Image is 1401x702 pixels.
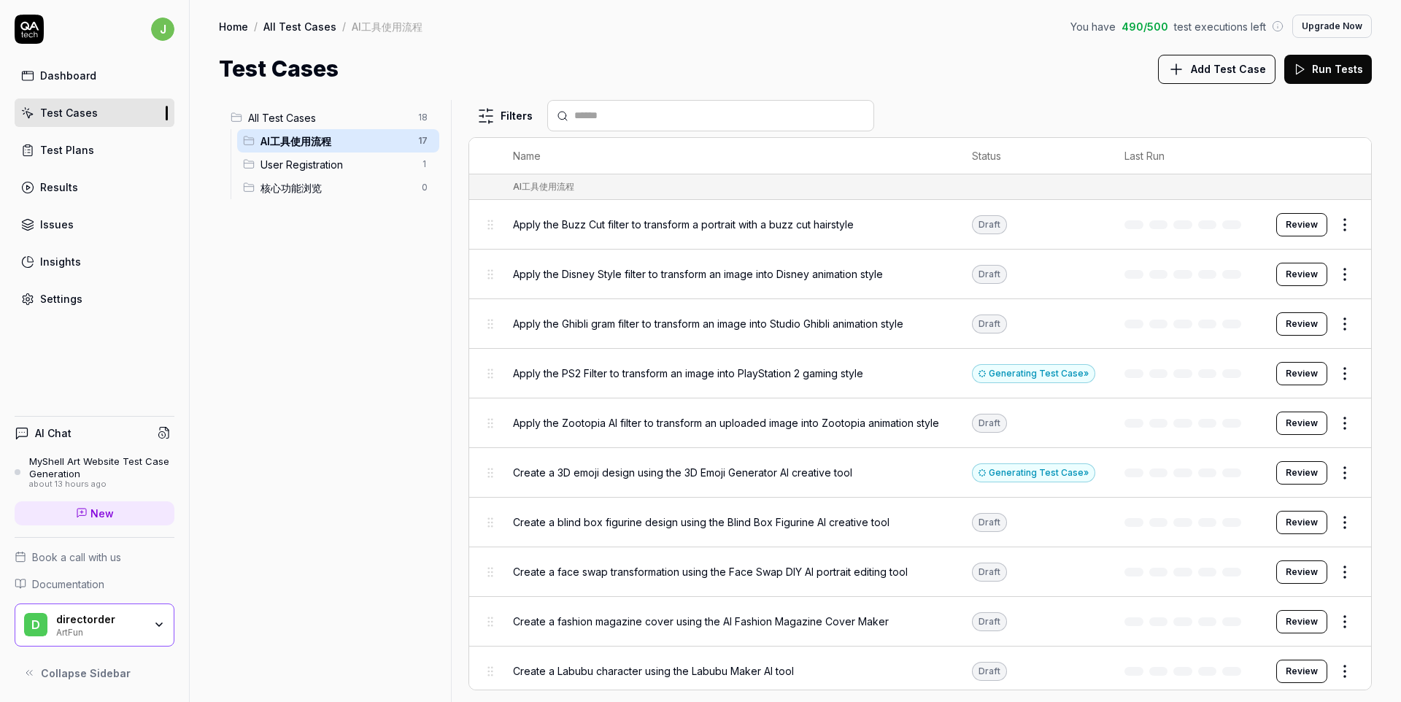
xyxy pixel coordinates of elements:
div: / [254,19,258,34]
div: Insights [40,254,81,269]
span: New [90,506,114,521]
span: 18 [412,109,433,126]
span: Book a call with us [32,549,121,565]
div: Generating Test Case » [972,364,1095,383]
span: User Registration [260,157,413,172]
div: Settings [40,291,82,306]
span: Collapse Sidebar [41,666,131,681]
div: ArtFun [56,625,144,637]
a: MyShell Art Website Test Case Generationabout 13 hours ago [15,455,174,489]
span: test executions left [1174,19,1266,34]
button: Review [1276,362,1327,385]
span: Apply the PS2 Filter to transform an image into PlayStation 2 gaming style [513,366,863,381]
th: Status [957,138,1110,174]
span: Create a blind box figurine design using the Blind Box Figurine AI creative tool [513,514,889,530]
span: AI工具使用流程 [260,134,409,149]
a: Documentation [15,576,174,592]
button: Add Test Case [1158,55,1275,84]
a: Test Cases [15,99,174,127]
span: Apply the Ghibli gram filter to transform an image into Studio Ghibli animation style [513,316,903,331]
div: Draft [972,662,1007,681]
div: Test Plans [40,142,94,158]
tr: Apply the Buzz Cut filter to transform a portrait with a buzz cut hairstyleDraftReview [469,200,1371,250]
a: Generating Test Case» [972,367,1095,379]
button: Generating Test Case» [972,364,1095,383]
a: Test Plans [15,136,174,164]
a: Generating Test Case» [972,466,1095,479]
div: Drag to reorderUser Registration1 [237,153,439,176]
div: Drag to reorderAI工具使用流程17 [237,129,439,153]
div: Draft [972,414,1007,433]
span: 1 [416,155,433,173]
tr: Apply the Disney Style filter to transform an image into Disney animation styleDraftReview [469,250,1371,299]
tr: Create a face swap transformation using the Face Swap DIY AI portrait editing toolDraftReview [469,547,1371,597]
button: Review [1276,263,1327,286]
h4: AI Chat [35,425,72,441]
div: MyShell Art Website Test Case Generation [29,455,174,479]
span: Create a 3D emoji design using the 3D Emoji Generator AI creative tool [513,465,852,480]
div: / [342,19,346,34]
a: Results [15,173,174,201]
div: Drag to reorder核心功能浏览0 [237,176,439,199]
button: Upgrade Now [1292,15,1372,38]
button: Generating Test Case» [972,463,1095,482]
div: Test Cases [40,105,98,120]
div: Dashboard [40,68,96,83]
tr: Apply the PS2 Filter to transform an image into PlayStation 2 gaming styleGenerating Test Case»Re... [469,349,1371,398]
a: Settings [15,285,174,313]
button: Filters [468,101,541,131]
div: about 13 hours ago [29,479,174,490]
span: Create a fashion magazine cover using the AI Fashion Magazine Cover Maker [513,614,889,629]
a: New [15,501,174,525]
tr: Create a fashion magazine cover using the AI Fashion Magazine Cover MakerDraftReview [469,597,1371,647]
div: Draft [972,513,1007,532]
button: Collapse Sidebar [15,658,174,687]
span: All Test Cases [248,110,409,126]
span: 核心功能浏览 [260,180,413,196]
span: You have [1070,19,1116,34]
th: Last Run [1110,138,1262,174]
tr: Create a Labubu character using the Labubu Maker AI toolDraftReview [469,647,1371,696]
button: Review [1276,660,1327,683]
button: ddirectorderArtFun [15,603,174,647]
span: Create a face swap transformation using the Face Swap DIY AI portrait editing tool [513,564,908,579]
tr: Apply the Ghibli gram filter to transform an image into Studio Ghibli animation styleDraftReview [469,299,1371,349]
div: Draft [972,612,1007,631]
tr: Create a blind box figurine design using the Blind Box Figurine AI creative toolDraftReview [469,498,1371,547]
a: Issues [15,210,174,239]
div: Draft [972,215,1007,234]
span: Add Test Case [1191,61,1266,77]
span: Create a Labubu character using the Labubu Maker AI tool [513,663,794,679]
span: d [24,613,47,636]
button: Review [1276,312,1327,336]
button: Review [1276,560,1327,584]
button: Review [1276,610,1327,633]
h1: Test Cases [219,53,339,85]
a: All Test Cases [263,19,336,34]
button: Review [1276,461,1327,485]
div: AI工具使用流程 [513,180,574,193]
a: Dashboard [15,61,174,90]
button: j [151,15,174,44]
span: Apply the Disney Style filter to transform an image into Disney animation style [513,266,883,282]
tr: Create a 3D emoji design using the 3D Emoji Generator AI creative toolGenerating Test Case»Review [469,448,1371,498]
button: Run Tests [1284,55,1372,84]
span: 490 / 500 [1122,19,1168,34]
button: Review [1276,412,1327,435]
a: Insights [15,247,174,276]
div: Generating Test Case » [972,463,1095,482]
div: Draft [972,265,1007,284]
tr: Apply the Zootopia AI filter to transform an uploaded image into Zootopia animation styleDraftReview [469,398,1371,448]
a: Review [1276,511,1327,534]
a: Home [219,19,248,34]
div: Results [40,180,78,195]
div: directorder [56,613,144,626]
span: 0 [416,179,433,196]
